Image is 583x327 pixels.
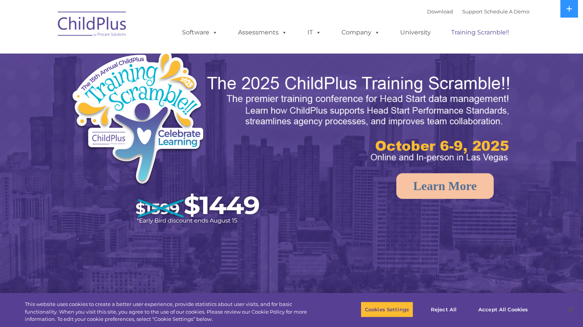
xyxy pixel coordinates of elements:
a: Software [174,25,225,40]
a: Download [427,8,453,15]
a: Company [334,25,388,40]
button: Close [562,301,579,318]
a: Training Scramble!! [443,25,517,40]
a: Assessments [230,25,295,40]
font: | [427,8,529,15]
a: IT [300,25,329,40]
a: Learn More [396,173,494,199]
a: University [392,25,438,40]
span: Last name [107,50,130,56]
a: Schedule A Demo [484,8,529,15]
button: Reject All [420,301,468,317]
div: This website uses cookies to create a better user experience, provide statistics about user visit... [25,301,321,323]
img: ChildPlus by Procare Solutions [54,6,131,44]
button: Cookies Settings [361,301,413,317]
span: Phone number [107,82,139,88]
button: Accept All Cookies [474,301,532,317]
a: Support [462,8,483,15]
